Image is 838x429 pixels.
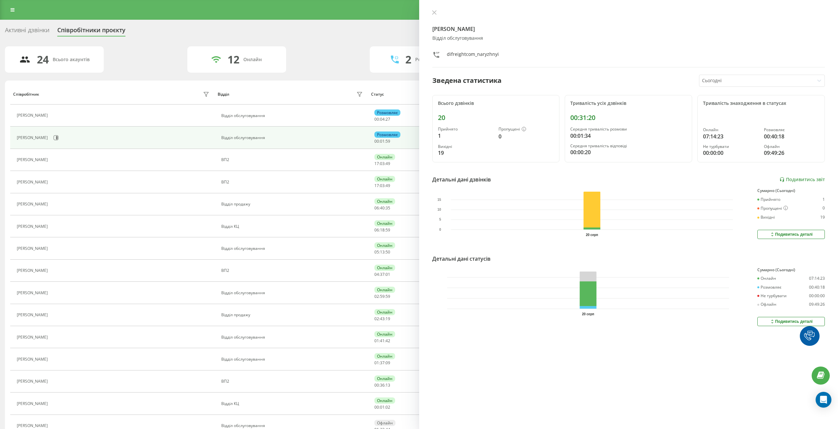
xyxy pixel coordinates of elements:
span: 01 [380,404,385,410]
div: ВП2 [221,379,365,384]
span: 59 [386,227,390,233]
div: [PERSON_NAME] [17,335,49,340]
div: ВП2 [221,268,365,273]
span: 49 [386,183,390,188]
div: 00:00:00 [703,149,758,157]
div: Відділ продажу [221,313,365,317]
div: Open Intercom Messenger [816,392,831,408]
div: Відділ КЦ [221,401,365,406]
div: [PERSON_NAME] [17,180,49,184]
button: Подивитись деталі [757,317,825,326]
div: 07:14:23 [809,276,825,281]
div: Сумарно (Сьогодні) [757,268,825,272]
span: 13 [380,249,385,255]
span: 09 [386,360,390,366]
div: Середня тривалість розмови [570,127,687,131]
span: 35 [386,205,390,211]
div: Онлайн [374,375,395,382]
span: 37 [380,360,385,366]
div: Співробітники проєкту [57,27,125,37]
div: Зведена статистика [432,76,501,85]
span: 01 [374,360,379,366]
div: Тривалість знаходження в статусах [703,101,819,106]
div: 00:01:34 [570,132,687,140]
span: 17 [374,183,379,188]
div: Тривалість усіх дзвінків [570,101,687,106]
div: Онлайн [374,198,395,204]
div: : : [374,272,390,277]
span: 40 [380,205,385,211]
span: 06 [374,227,379,233]
div: [PERSON_NAME] [17,202,49,206]
div: Відділ обслуговування [221,135,365,140]
div: : : [374,139,390,144]
div: Сумарно (Сьогодні) [757,188,825,193]
div: Відділ обслуговування [221,113,365,118]
div: Онлайн [374,309,395,315]
span: 01 [374,338,379,344]
span: 03 [380,183,385,188]
span: 37 [380,272,385,277]
span: 17 [374,161,379,166]
div: 0 [823,206,825,211]
div: Розмовляє [374,131,400,138]
button: Подивитись деталі [757,230,825,239]
div: Детальні дані дзвінків [432,176,491,183]
div: Відділ продажу [221,202,365,206]
div: ВП2 [221,180,365,184]
div: Детальні дані статусів [432,255,491,263]
div: [PERSON_NAME] [17,246,49,251]
text: 10 [437,208,441,211]
span: 05 [374,249,379,255]
span: 02 [374,294,379,299]
div: Активні дзвінки [5,27,49,37]
div: : : [374,339,390,343]
text: 20 серп [586,233,598,237]
div: Офлайн [764,144,819,149]
div: 1 [823,197,825,202]
div: 2 [405,53,411,66]
span: 02 [386,404,390,410]
div: Вихідні [757,215,775,220]
div: [PERSON_NAME] [17,379,49,384]
div: ВП2 [221,157,365,162]
span: 04 [374,272,379,277]
div: Всього акаунтів [53,57,90,62]
div: Середня тривалість відповіді [570,144,687,148]
div: Всього дзвінків [438,101,554,106]
div: 19 [438,149,493,157]
div: Розмовляє [764,128,819,132]
h4: [PERSON_NAME] [432,25,825,33]
div: Онлайн [374,154,395,160]
div: : : [374,294,390,299]
div: : : [374,228,390,232]
div: Статус [371,92,384,97]
span: 00 [374,404,379,410]
div: : : [374,317,390,321]
div: Онлайн [374,176,395,182]
div: Відділ обслуговування [221,246,365,251]
span: 13 [386,382,390,388]
div: difreightcom_naryzhnyi [447,51,499,60]
span: 00 [374,382,379,388]
div: 07:14:23 [703,132,758,140]
div: [PERSON_NAME] [17,113,49,118]
div: 09:49:26 [809,302,825,307]
span: 50 [386,249,390,255]
div: Онлайн [374,353,395,359]
div: 00:00:00 [809,294,825,298]
div: [PERSON_NAME] [17,157,49,162]
div: : : [374,183,390,188]
div: Відділ обслуговування [432,36,825,41]
span: 59 [386,294,390,299]
div: Розмовляють [415,57,447,62]
span: 00 [374,138,379,144]
span: 06 [374,205,379,211]
text: 5 [439,218,441,222]
text: 0 [439,228,441,231]
div: Відділ обслуговування [221,423,365,428]
div: Не турбувати [757,294,787,298]
div: Пропущені [499,127,554,132]
div: Онлайн [374,265,395,271]
span: 19 [386,316,390,322]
